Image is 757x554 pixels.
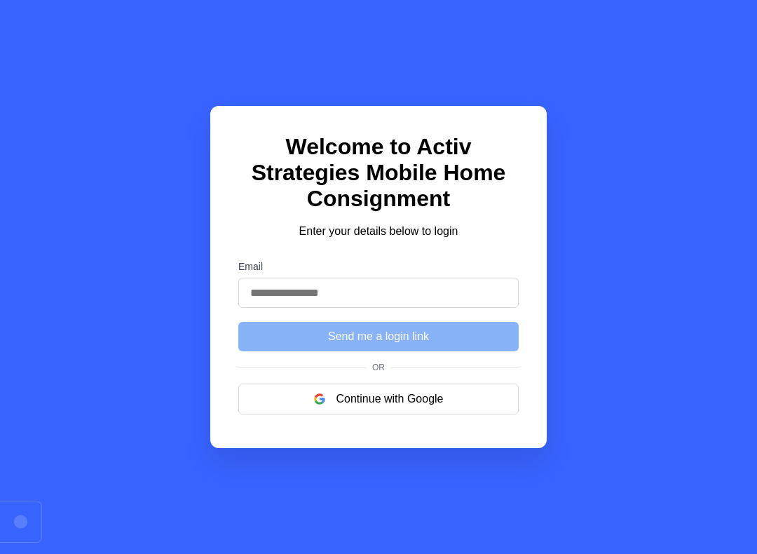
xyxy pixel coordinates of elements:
span: Or [367,363,390,372]
button: Continue with Google [238,384,519,414]
button: Send me a login link [238,322,519,351]
label: Email [238,261,519,272]
img: google logo [314,393,325,405]
h1: Welcome to Activ Strategies Mobile Home Consignment [238,134,519,212]
p: Enter your details below to login [238,223,519,240]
